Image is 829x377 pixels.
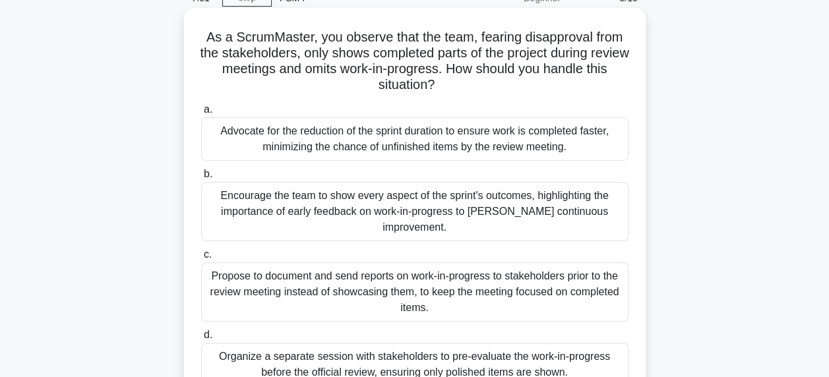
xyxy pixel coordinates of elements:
[204,168,212,179] span: b.
[204,248,212,260] span: c.
[200,29,630,94] h5: As a ScrumMaster, you observe that the team, fearing disapproval from the stakeholders, only show...
[204,329,212,340] span: d.
[201,262,629,322] div: Propose to document and send reports on work-in-progress to stakeholders prior to the review meet...
[204,103,212,115] span: a.
[201,117,629,161] div: Advocate for the reduction of the sprint duration to ensure work is completed faster, minimizing ...
[201,182,629,241] div: Encourage the team to show every aspect of the sprint's outcomes, highlighting the importance of ...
